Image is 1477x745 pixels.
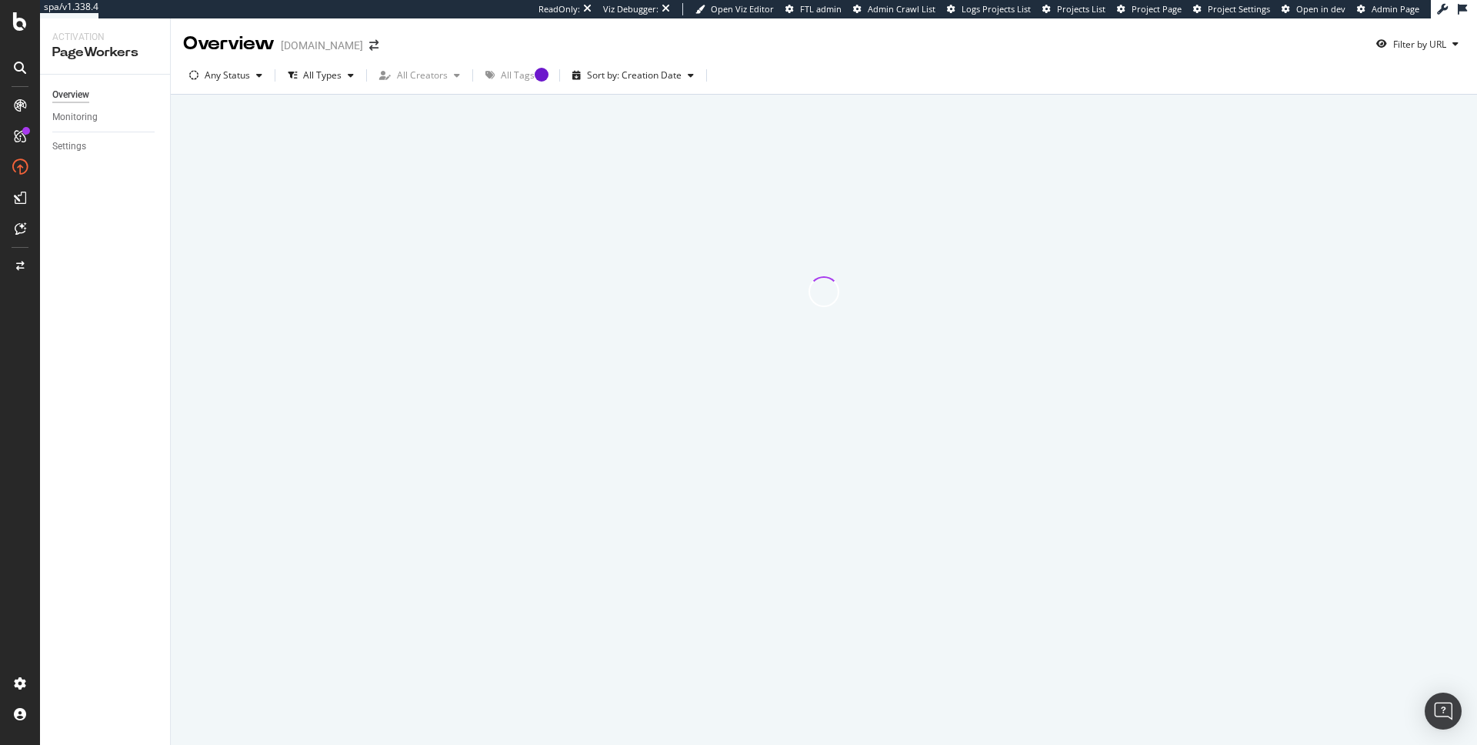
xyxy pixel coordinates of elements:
[282,63,360,88] button: All Types
[1425,693,1462,730] div: Open Intercom Messenger
[1357,3,1419,15] a: Admin Page
[711,3,774,15] span: Open Viz Editor
[183,31,275,57] div: Overview
[1296,3,1345,15] span: Open in dev
[501,71,535,80] div: All Tags
[1193,3,1270,15] a: Project Settings
[1057,3,1105,15] span: Projects List
[397,71,448,80] div: All Creators
[1372,3,1419,15] span: Admin Page
[695,3,774,15] a: Open Viz Editor
[205,71,250,80] div: Any Status
[868,3,935,15] span: Admin Crawl List
[183,63,268,88] button: Any Status
[373,63,466,88] button: All Creators
[947,3,1031,15] a: Logs Projects List
[603,3,658,15] div: Viz Debugger:
[785,3,842,15] a: FTL admin
[566,63,700,88] button: Sort by: Creation Date
[303,71,342,80] div: All Types
[52,109,159,125] a: Monitoring
[538,3,580,15] div: ReadOnly:
[1042,3,1105,15] a: Projects List
[52,109,98,125] div: Monitoring
[1132,3,1182,15] span: Project Page
[1370,32,1465,56] button: Filter by URL
[52,87,89,103] div: Overview
[853,3,935,15] a: Admin Crawl List
[1117,3,1182,15] a: Project Page
[962,3,1031,15] span: Logs Projects List
[800,3,842,15] span: FTL admin
[535,68,548,82] div: Tooltip anchor
[281,38,363,53] div: [DOMAIN_NAME]
[1282,3,1345,15] a: Open in dev
[52,44,158,62] div: PageWorkers
[52,31,158,44] div: Activation
[52,139,86,155] div: Settings
[52,139,159,155] a: Settings
[369,40,378,51] div: arrow-right-arrow-left
[587,71,682,80] div: Sort by: Creation Date
[52,87,159,103] a: Overview
[1393,38,1446,51] div: Filter by URL
[479,63,553,88] button: All Tags
[1208,3,1270,15] span: Project Settings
